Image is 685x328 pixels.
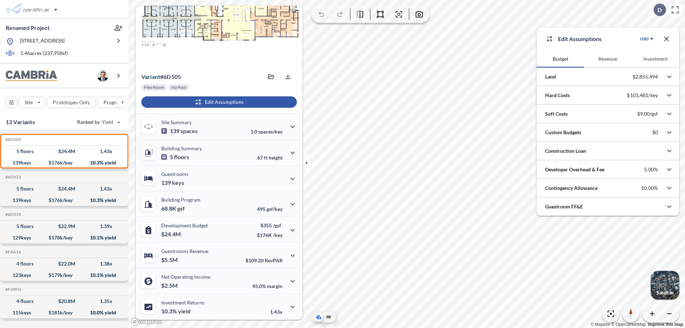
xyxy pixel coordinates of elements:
[264,155,268,161] span: ft
[131,318,162,326] a: Mapbox homepage
[257,232,283,238] p: $176K
[6,70,57,81] img: BrandImage
[545,203,583,210] p: Guestroom FF&E
[545,73,556,80] p: Land
[172,179,184,186] span: keys
[161,282,179,289] p: $2.5M
[640,36,649,42] div: USD
[103,99,123,106] p: Program
[644,166,658,173] p: 5.00%
[269,155,283,161] span: height
[6,118,35,126] p: 13 Variants
[273,222,281,228] span: /gsf
[267,206,283,212] span: gsf/key
[20,50,68,57] p: 5.46 acres ( 237,958 sf)
[641,185,658,191] p: 10.00%
[161,299,204,306] p: Investment Returns
[545,147,586,155] p: Construction Loan
[250,128,283,135] p: 1.0
[637,111,658,117] p: $9.00/gsf
[161,197,201,203] p: Building Program
[161,145,202,151] p: Building Summary
[161,179,184,186] p: 139
[97,70,108,81] img: user logo
[545,110,568,117] p: Soft Costs
[178,308,191,315] span: yield
[611,322,646,327] a: OpenStreetMap
[656,290,674,296] p: Satellite
[324,313,333,321] button: Site Plan
[652,129,658,136] p: $0
[141,96,297,108] button: Edit Assumptions
[257,206,283,212] p: 495
[19,97,45,108] button: Site
[558,35,602,43] p: Edit Assumptions
[545,129,581,136] p: Custom Budgets
[245,257,283,263] p: $109.20
[144,85,164,90] p: Flex Room
[658,7,662,13] p: D
[252,283,283,289] p: 45.0%
[273,232,283,238] span: /key
[161,153,189,161] p: 5
[141,73,181,80] p: # 6d505
[545,92,570,99] p: Hard Costs
[590,322,610,327] a: Mapbox
[258,128,283,135] span: spaces/key
[97,97,136,108] button: Program
[102,118,113,126] span: Yield
[4,175,21,180] h5: Click to copy the code
[161,222,208,228] p: Development Budget
[141,73,160,80] span: Variant
[545,166,604,173] p: Developer Overhead & Fee
[257,155,283,161] p: 67
[648,322,683,327] a: Improve this map
[584,50,631,67] button: Revenue
[161,231,182,238] p: $24.4M
[4,137,21,142] h5: Click to copy the code
[4,249,21,254] h5: Click to copy the code
[633,74,658,80] p: $2,855,494
[47,97,96,108] button: Prototypes Only
[161,119,192,125] p: Site Summary
[161,256,179,263] p: $5.5M
[161,205,185,212] p: 68.8K
[25,99,33,106] p: Site
[314,313,323,321] button: Aerial View
[161,127,198,135] p: 139
[651,271,679,299] button: Switcher ImageSatellite
[4,287,21,292] h5: Click to copy the code
[6,24,50,32] p: Renamed Project
[53,99,90,106] p: Prototypes Only
[257,222,283,228] p: $355
[71,116,125,128] button: Ranked by Yield
[537,50,584,67] button: Budget
[270,309,283,315] p: 1.43x
[265,257,283,263] span: RevPAR
[20,37,65,46] p: [STREET_ADDRESS]
[174,153,189,161] span: floors
[161,171,188,177] p: Guestrooms
[632,50,679,67] button: Investment
[651,271,679,299] img: Switcher Image
[171,85,186,90] p: No Pool
[627,92,658,99] p: $101,481/key
[161,248,208,254] p: Guestrooms Revenue
[177,205,185,212] span: gsf
[161,274,210,280] p: Net Operating Income
[181,127,198,135] span: spaces
[267,283,283,289] span: margin
[4,212,21,217] h5: Click to copy the code
[545,185,598,192] p: Contingency Allowance
[161,308,191,315] p: 10.3%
